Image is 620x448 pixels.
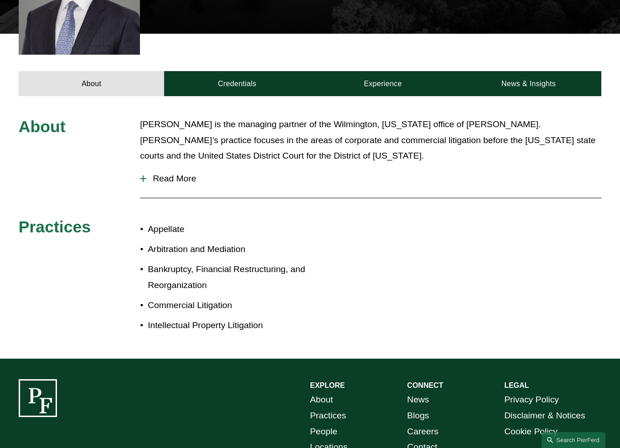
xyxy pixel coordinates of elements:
[407,408,429,424] a: Blogs
[19,218,91,236] span: Practices
[19,118,66,136] span: About
[504,424,558,440] a: Cookie Policy
[542,432,605,448] a: Search this site
[310,424,337,440] a: People
[310,381,345,389] strong: EXPLORE
[407,424,438,440] a: Careers
[504,408,585,424] a: Disclaimer & Notices
[148,318,310,334] p: Intellectual Property Litigation
[148,298,310,314] p: Commercial Litigation
[140,117,601,164] p: [PERSON_NAME] is the managing partner of the Wilmington, [US_STATE] office of [PERSON_NAME]. [PER...
[310,408,346,424] a: Practices
[407,381,443,389] strong: CONNECT
[148,242,310,257] p: Arbitration and Mediation
[310,71,456,96] a: Experience
[504,392,559,408] a: Privacy Policy
[407,392,429,408] a: News
[146,174,601,184] span: Read More
[148,262,310,293] p: Bankruptcy, Financial Restructuring, and Reorganization
[504,381,529,389] strong: LEGAL
[456,71,602,96] a: News & Insights
[164,71,310,96] a: Credentials
[148,221,310,237] p: Appellate
[140,167,601,191] button: Read More
[310,392,333,408] a: About
[19,71,165,96] a: About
